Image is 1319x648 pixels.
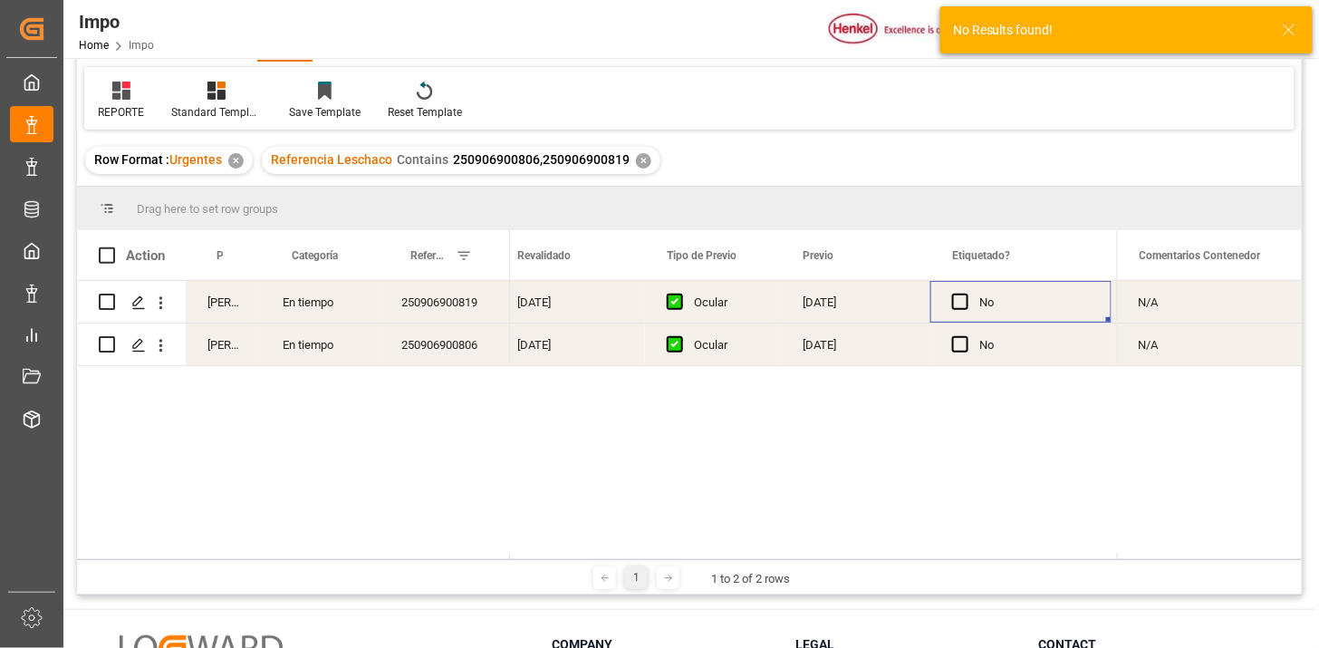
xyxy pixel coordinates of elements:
[261,281,380,323] div: En tiempo
[829,14,981,45] img: Henkel%20logo.jpg_1689854090.jpg
[694,282,759,324] div: Ocular
[517,249,571,262] span: Revalidado
[781,324,930,365] div: [DATE]
[292,249,338,262] span: Categoría
[1117,324,1302,366] div: Press SPACE to select this row.
[228,153,244,169] div: ✕
[79,39,109,52] a: Home
[126,247,165,264] div: Action
[397,152,448,167] span: Contains
[711,570,790,588] div: 1 to 2 of 2 rows
[496,324,645,365] div: [DATE]
[98,104,144,121] div: REPORTE
[410,249,448,262] span: Referencia Leschaco
[94,152,169,167] span: Row Format :
[186,281,261,323] div: [PERSON_NAME]
[636,153,651,169] div: ✕
[694,324,759,366] div: Ocular
[171,104,262,121] div: Standard Templates
[388,104,462,121] div: Reset Template
[1140,249,1261,262] span: Comentarios Contenedor
[169,152,222,167] span: Urgentes
[79,8,154,35] div: Impo
[496,281,645,323] div: [DATE]
[271,152,392,167] span: Referencia Leschaco
[261,324,380,365] div: En tiempo
[77,324,510,366] div: Press SPACE to select this row.
[1117,281,1302,323] div: N/A
[781,281,930,323] div: [DATE]
[1117,324,1302,365] div: N/A
[137,202,278,216] span: Drag here to set row groups
[953,21,1265,40] div: No Results found!
[979,282,1090,324] div: No
[380,281,510,323] div: 250906900819
[625,566,648,589] div: 1
[952,249,1010,262] span: Etiquetado?
[803,249,833,262] span: Previo
[77,281,510,324] div: Press SPACE to select this row.
[186,324,261,365] div: [PERSON_NAME]
[1117,281,1302,324] div: Press SPACE to select this row.
[667,249,737,262] span: Tipo de Previo
[453,152,630,167] span: 250906900806,250906900819
[217,249,223,262] span: Persona responsable de seguimiento
[380,324,510,365] div: 250906900806
[979,324,1090,366] div: No
[289,104,361,121] div: Save Template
